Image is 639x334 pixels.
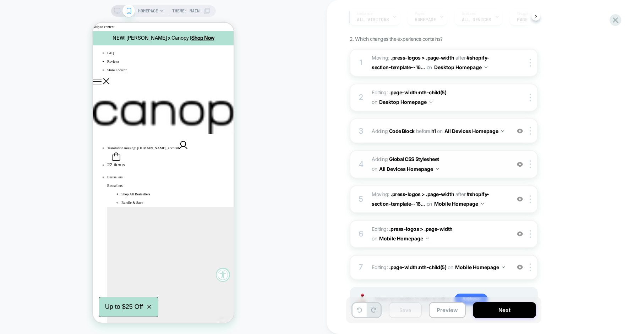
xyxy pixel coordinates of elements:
button: All Devices Homepage [379,164,439,174]
div: 2 [357,90,365,105]
img: down arrow [501,130,504,132]
span: .page-width:nth-child(5) [389,89,447,95]
img: crossed eye [517,231,523,237]
span: after [455,191,466,197]
img: close [530,195,531,203]
span: Pages [415,11,425,16]
span: All Visitors [357,17,389,22]
div: 5 [357,192,365,206]
span: BEFORE [416,128,430,134]
img: close [530,263,531,271]
a: FAQ [14,28,21,32]
a: Reviews [14,37,26,41]
span: .press-logos > .page-width [390,191,454,197]
span: on [437,127,442,135]
a: Translation missing: [DOMAIN_NAME]_account [14,123,94,127]
button: All Devices Homepage [444,126,504,136]
span: 2. Which changes the experience contains? [350,36,442,42]
div: 1 [357,56,365,70]
img: down arrow [481,203,484,205]
img: down arrow [502,266,505,268]
button: Mobile Homepage [379,233,429,244]
img: close [530,230,531,238]
span: .page-width:nth-child(5) [389,264,447,270]
img: close [530,94,531,101]
span: Translation missing: [DOMAIN_NAME]_account [14,123,86,127]
span: Add new [454,294,488,305]
span: on [372,164,377,173]
img: down arrow [485,66,487,68]
span: Editing : [372,88,507,107]
span: Bundle & Save [28,178,50,182]
img: close [530,127,531,135]
span: HOMEPAGE [415,17,436,22]
b: Global CSS Stylesheet [389,156,439,162]
button: Up to $25 Off [6,274,65,294]
span: after [455,55,466,61]
button: Mobile Homepage [434,199,484,209]
img: close [530,160,531,168]
span: Hover on a section in order to edit or [375,294,534,305]
button: Preview [429,302,466,318]
span: Moving: [372,53,507,72]
span: Adding [372,128,415,134]
span: on [448,263,453,272]
u: Shop Now [98,13,121,18]
img: crossed eye [517,196,523,202]
span: ALL DEVICES [462,17,491,22]
img: down arrow [430,101,432,103]
span: Page Load [517,17,541,22]
img: Joystick [354,294,368,305]
span: Adding [372,155,507,174]
img: close [530,59,531,67]
span: Moving: [372,190,507,209]
span: Editing : [372,262,507,272]
img: down arrow [426,238,429,239]
img: down arrow [436,168,439,170]
button: Desktop Homepage [434,62,487,72]
img: crossed eye [517,161,523,167]
div: 3 [357,124,365,138]
div: 7 [357,260,365,274]
span: .press-logos > .page-width [390,55,454,61]
button: Save [389,302,422,318]
span: Theme: MAIN [172,5,200,17]
button: Mobile Homepage [455,262,505,272]
div: 6 [357,227,365,241]
span: .press-logos > .page-width [389,226,453,232]
span: on [372,98,377,106]
span: 2 items [17,139,32,145]
span: on [427,199,432,208]
button: Accessibility Widget, click to open [123,245,137,259]
b: Code Block [389,128,415,134]
span: #shopify-section-template--16... [372,191,489,207]
span: Devices [462,11,476,16]
div: 4 [357,157,365,172]
span: h1 [431,128,436,134]
img: crossed eye [517,264,523,270]
span: Trigger [517,11,531,16]
img: crossed eye [517,128,523,134]
span: NEW! [PERSON_NAME] x Canopy | [20,13,98,18]
span: Bestsellers [14,161,29,165]
button: Desktop Homepage [379,97,432,107]
span: on [427,63,432,72]
span: on [372,234,377,243]
a: Bestsellers [14,152,29,156]
button: Open Cart Drawer - 2 items [14,130,32,145]
a: Store Locator [14,45,34,49]
span: Audience [357,11,373,16]
span: Editing : [372,224,507,244]
span: Shop All Bestsellers [28,169,57,173]
span: HOMEPAGE [138,5,158,17]
button: Next [473,302,536,318]
span: 2 [14,139,17,145]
